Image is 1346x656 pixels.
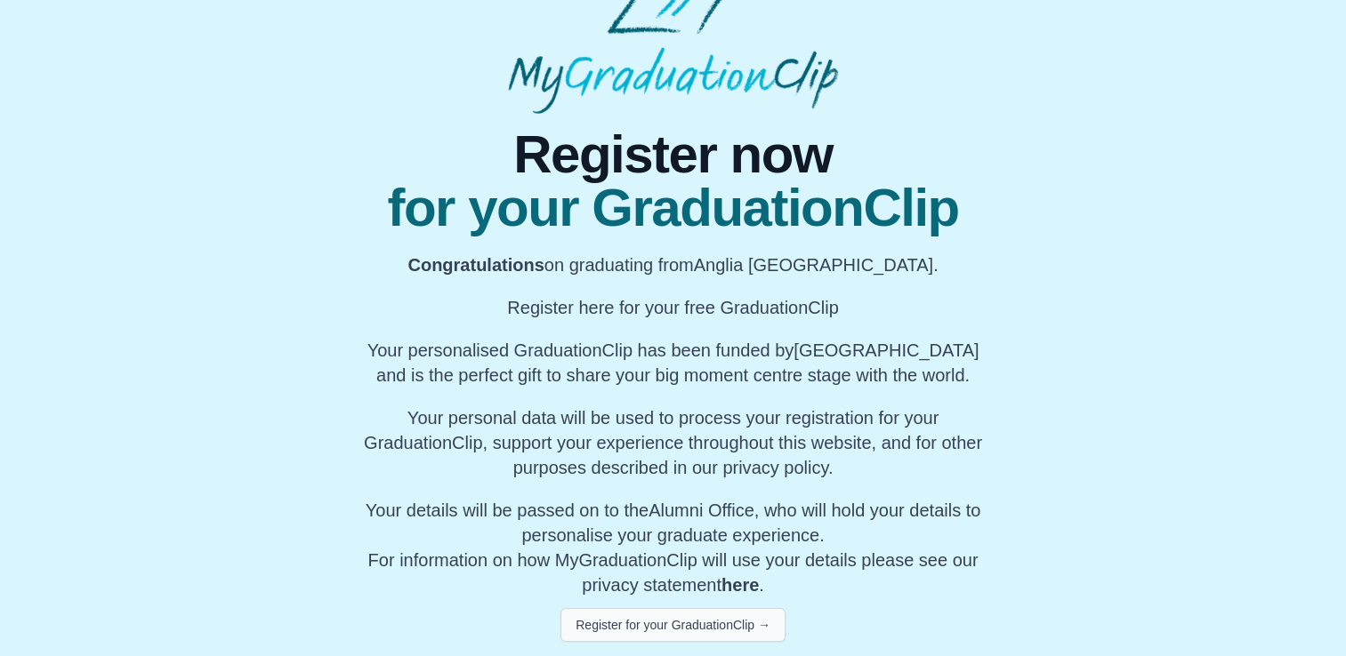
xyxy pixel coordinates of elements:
[407,255,544,275] b: Congratulations
[366,500,981,545] span: Your details will be passed on to the , who will hold your details to personalise your graduate e...
[366,500,981,595] span: For information on how MyGraduationClip will use your details please see our privacy statement .
[358,295,988,320] p: Register here for your free GraduationClip
[649,500,754,520] span: Alumni Office
[721,575,759,595] a: here
[358,252,988,277] p: on graduating from Anglia [GEOGRAPHIC_DATA].
[560,608,786,642] button: Register for your GraduationClip →
[358,405,988,480] p: Your personal data will be used to process your registration for your GraduationClip, support you...
[358,181,988,235] span: for your GraduationClip
[358,338,988,388] p: Your personalised GraduationClip has been funded by [GEOGRAPHIC_DATA] and is the perfect gift to ...
[358,128,988,181] span: Register now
